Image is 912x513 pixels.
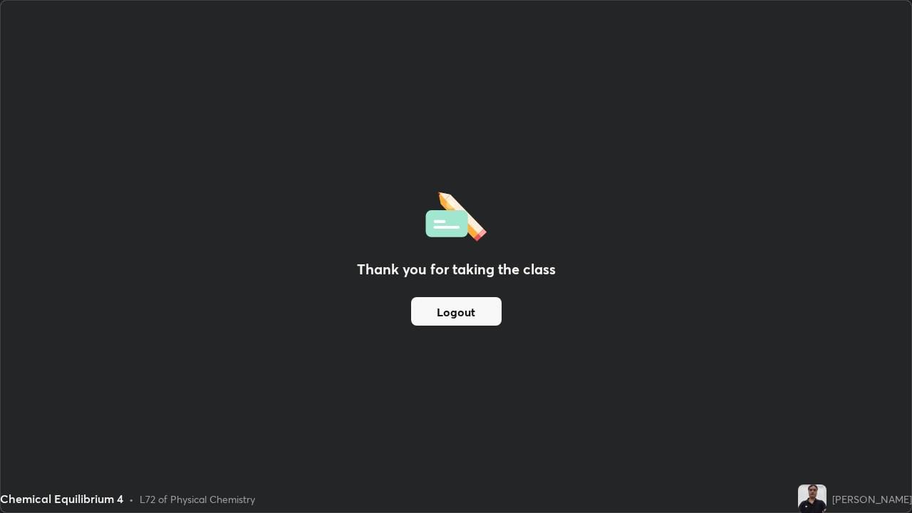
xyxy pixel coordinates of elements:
div: [PERSON_NAME] [832,492,912,507]
h2: Thank you for taking the class [357,259,556,280]
img: offlineFeedback.1438e8b3.svg [425,187,487,242]
img: 2746b4ae3dd242b0847139de884b18c5.jpg [798,484,826,513]
div: L72 of Physical Chemistry [140,492,255,507]
button: Logout [411,297,502,326]
div: • [129,492,134,507]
